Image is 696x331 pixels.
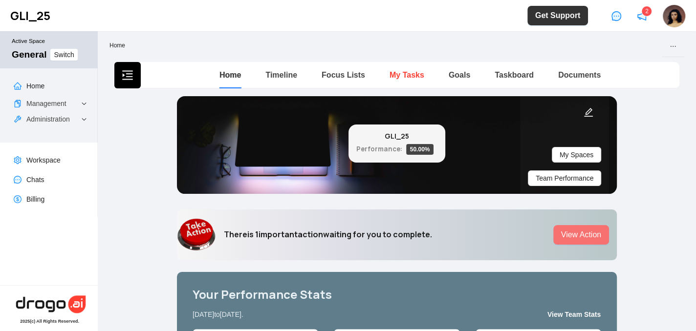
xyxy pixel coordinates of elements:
[552,147,601,163] button: My Spaces
[122,69,133,81] span: menu-unfold
[536,173,593,184] span: Team Performance
[535,10,580,21] span: Get Support
[560,149,593,160] span: My Spaces
[406,144,434,155] span: 50.00 %
[20,319,79,324] div: 2025 (c) All Rights Reserved.
[663,5,685,27] img: vyolhnmv1r4i0qi6wdmu.jpg
[50,49,77,61] button: Switch
[645,8,649,15] span: 2
[561,229,601,241] span: View Action
[576,104,601,120] button: edit
[26,195,44,203] a: Billing
[390,71,424,79] a: My Tasks
[385,131,409,141] b: GLI_25
[322,71,365,79] a: Focus Lists
[670,43,676,50] span: ellipsis
[495,71,534,79] a: Taskboard
[14,100,22,107] span: snippets
[193,288,601,302] h4: Your Performance Stats
[528,170,601,186] button: Team Performance
[14,115,22,123] span: tool
[26,82,44,90] a: Home
[642,6,652,16] sup: 2
[356,145,402,153] small: Performance:
[547,307,601,322] button: View Team Stats
[547,309,601,320] span: View Team Stats
[553,225,609,245] button: View Action
[584,107,593,117] span: edit
[26,176,44,184] a: Chats
[224,230,432,239] h6: There is 1 important action waiting for you to complete.
[14,293,87,315] img: hera-logo
[527,6,588,25] button: Get Support
[177,218,216,252] img: mystery man in hoodie
[265,71,297,79] a: Timeline
[12,49,46,60] div: General
[26,100,66,107] a: Management
[558,71,601,79] a: Documents
[26,115,70,123] a: Administration
[109,42,125,49] span: Home
[54,49,74,60] span: Switch
[219,71,241,79] a: Home
[26,156,61,164] a: Workspace
[637,11,647,21] span: notification
[193,309,243,322] span: [DATE] to [DATE] .
[611,11,621,21] span: message
[12,38,90,49] small: Active Space
[449,71,470,79] a: Goals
